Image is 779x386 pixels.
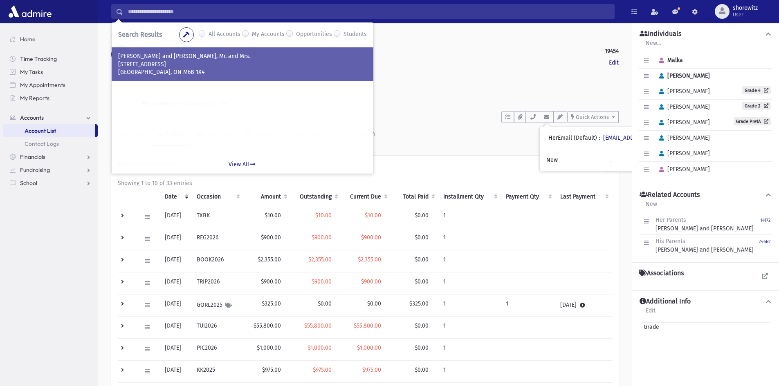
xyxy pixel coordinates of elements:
[605,47,619,56] strong: 19454
[318,300,332,307] span: $0.00
[367,300,381,307] span: $0.00
[640,297,691,306] h4: Additional Info
[3,33,98,46] a: Home
[160,295,192,317] td: [DATE]
[243,295,291,317] td: $325.00
[567,111,619,123] button: Quick Actions
[639,269,684,277] h4: Associations
[548,134,691,142] div: HerEmail (Default)
[20,81,65,89] span: My Appointments
[304,322,332,329] span: $55,800.00
[118,68,367,76] p: [GEOGRAPHIC_DATA], ON M6B 1X4
[3,137,98,150] a: Contact Logs
[3,91,98,105] a: My Reports
[343,30,367,40] label: Students
[354,322,381,329] span: $55,800.00
[209,30,240,40] label: All Accounts
[415,278,429,285] span: $0.00
[243,206,291,228] td: $10.00
[609,58,619,67] a: Edit
[20,36,36,43] span: Home
[3,124,95,137] a: Account List
[192,228,243,250] td: REG2026
[656,57,683,64] span: Malka
[656,88,710,95] span: [PERSON_NAME]
[160,361,192,383] td: [DATE]
[118,52,367,60] p: [PERSON_NAME] and [PERSON_NAME], Mr. and Mrs.
[3,176,98,190] a: School
[243,317,291,339] td: $55,800.00
[415,256,429,263] span: $0.00
[243,339,291,361] td: $1,000.00
[111,45,131,64] div: G
[656,150,710,157] span: [PERSON_NAME]
[3,163,98,176] a: Fundraising
[25,127,56,134] span: Account List
[20,179,37,187] span: School
[192,339,243,361] td: PIC2026
[3,78,98,91] a: My Appointments
[742,102,771,110] a: Grade 2
[123,4,614,19] input: Search
[656,166,710,173] span: [PERSON_NAME]
[20,153,45,161] span: Financials
[640,323,659,331] span: Grade
[308,256,332,263] span: $2,355.00
[25,140,59,147] span: Contact Logs
[639,191,772,199] button: Related Accounts
[760,218,771,223] small: 14172
[192,295,243,317] td: GORL2025
[20,166,50,174] span: Fundraising
[20,114,44,121] span: Accounts
[192,317,243,339] td: TUI2026
[160,187,192,206] th: Date: activate to sort column ascending
[20,68,43,76] span: My Tasks
[438,228,501,250] td: 1
[415,344,429,351] span: $0.00
[742,86,771,94] a: Grade 4
[759,239,771,244] small: 24662
[645,306,656,321] a: Edit
[362,366,381,373] span: $975.00
[415,212,429,219] span: $0.00
[192,361,243,383] td: KK2025
[3,150,98,163] a: Financials
[118,179,612,187] div: Showing 1 to 10 of 33 entries
[312,234,332,241] span: $900.00
[296,30,332,40] label: Opportunities
[656,238,685,245] span: His Parents
[438,317,501,339] td: 1
[438,250,501,272] td: 1
[734,117,771,125] a: Grade Pre1A
[315,212,332,219] span: $10.00
[645,38,661,53] a: New...
[20,55,57,62] span: Time Tracking
[760,216,771,233] a: 14172
[576,114,609,120] span: Quick Actions
[243,272,291,295] td: $900.00
[656,103,710,110] span: [PERSON_NAME]
[640,191,700,199] h4: Related Accounts
[365,212,381,219] span: $10.00
[438,206,501,228] td: 1
[438,295,501,317] td: 1
[639,30,772,38] button: Individuals
[20,94,49,102] span: My Reports
[3,52,98,65] a: Time Tracking
[599,134,600,141] span: :
[192,187,243,206] th: Occasion : activate to sort column ascending
[656,72,710,79] span: [PERSON_NAME]
[639,297,772,306] button: Additional Info
[656,237,754,254] div: [PERSON_NAME] and [PERSON_NAME]
[361,234,381,241] span: $900.00
[118,60,367,69] p: [STREET_ADDRESS]
[640,30,681,38] h4: Individuals
[252,30,285,40] label: My Accounts
[438,187,501,206] th: Installment Qty: activate to sort column ascending
[312,278,332,285] span: $900.00
[759,237,771,254] a: 24662
[111,33,141,40] a: Accounts
[192,250,243,272] td: BOOK2026
[409,300,429,307] span: $325.00
[192,272,243,295] td: TRIP2026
